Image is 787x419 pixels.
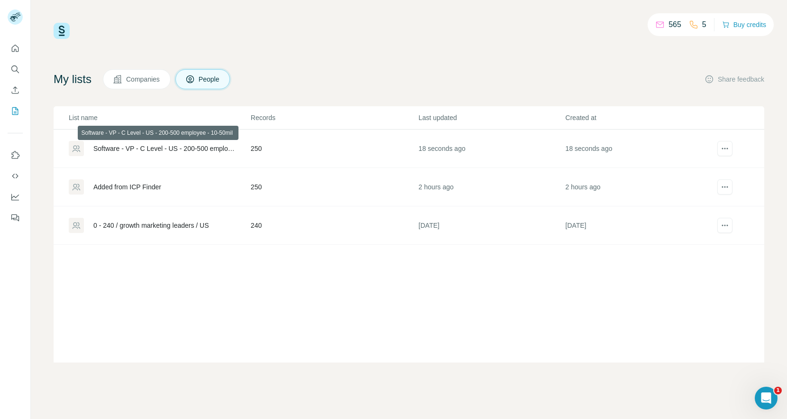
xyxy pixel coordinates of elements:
[199,74,220,84] span: People
[419,113,565,122] p: Last updated
[250,130,418,168] td: 250
[8,168,23,185] button: Use Surfe API
[702,19,706,30] p: 5
[8,209,23,226] button: Feedback
[755,387,778,410] iframe: Intercom live chat
[69,113,250,122] p: List name
[668,19,681,30] p: 565
[565,130,712,168] td: 18 seconds ago
[8,102,23,120] button: My lists
[418,130,565,168] td: 18 seconds ago
[8,147,23,164] button: Use Surfe on LinkedIn
[418,168,565,206] td: 2 hours ago
[54,23,70,39] img: Surfe Logo
[251,113,418,122] p: Records
[8,61,23,78] button: Search
[126,74,161,84] span: Companies
[705,74,764,84] button: Share feedback
[93,182,161,192] div: Added from ICP Finder
[717,141,732,156] button: actions
[418,206,565,245] td: [DATE]
[93,144,235,153] div: Software - VP - C Level - US - 200-500 employee - 10-50mil
[565,168,712,206] td: 2 hours ago
[250,168,418,206] td: 250
[774,387,782,394] span: 1
[566,113,712,122] p: Created at
[8,40,23,57] button: Quick start
[8,188,23,205] button: Dashboard
[722,18,766,31] button: Buy credits
[8,82,23,99] button: Enrich CSV
[250,206,418,245] td: 240
[565,206,712,245] td: [DATE]
[717,218,732,233] button: actions
[93,221,209,230] div: 0 - 240 / growth marketing leaders / US
[717,179,732,195] button: actions
[54,72,92,87] h4: My lists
